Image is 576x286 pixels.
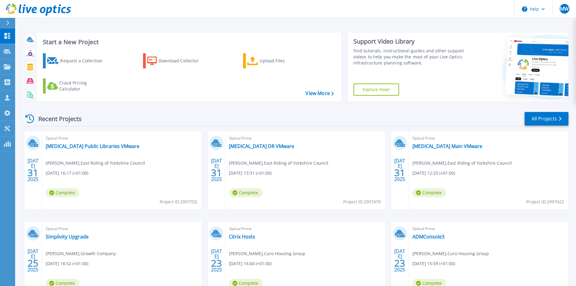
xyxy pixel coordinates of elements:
[394,170,405,175] span: 31
[412,143,482,149] a: [MEDICAL_DATA] Main VMware
[158,55,207,67] div: Download Collector
[229,188,263,197] span: Complete
[46,160,145,166] span: [PERSON_NAME] , East Riding of Yorkshire Council
[46,250,116,257] span: [PERSON_NAME] , Growth Company
[229,234,255,240] a: Citrix Hosts
[43,53,110,68] a: Request a Collection
[229,135,381,142] span: Optical Prime
[525,112,568,126] a: All Projects
[46,188,80,197] span: Complete
[259,55,308,67] div: Upload Files
[211,249,222,271] div: [DATE] 2025
[229,143,294,149] a: [MEDICAL_DATA] DR VMware
[211,261,222,266] span: 23
[46,135,198,142] span: Optical Prime
[412,260,455,267] span: [DATE] 15:59 (+01:00)
[143,53,210,68] a: Download Collector
[412,160,512,166] span: [PERSON_NAME] , East Riding of Yorkshire Council
[412,225,565,232] span: Optical Prime
[412,188,446,197] span: Complete
[23,111,90,126] div: Recent Projects
[59,80,108,92] div: Cloud Pricing Calculator
[46,260,88,267] span: [DATE] 16:52 (+01:00)
[243,53,311,68] a: Upload Files
[343,199,381,205] span: Project ID: 2997479
[46,234,89,240] a: Simplivity Upgrade
[353,38,466,45] div: Support Video Library
[46,170,88,176] span: [DATE] 16:17 (+01:00)
[229,170,272,176] span: [DATE] 13:31 (+01:00)
[28,170,38,175] span: 31
[160,199,197,205] span: Project ID: 2997702
[211,159,222,181] div: [DATE] 2025
[394,261,405,266] span: 23
[27,249,39,271] div: [DATE] 2025
[229,250,305,257] span: [PERSON_NAME] , Curo Housing Group
[412,135,565,142] span: Optical Prime
[46,143,139,149] a: [MEDICAL_DATA] Public Libraries VMware
[305,90,334,96] a: View More
[46,225,198,232] span: Optical Prime
[43,78,110,94] a: Cloud Pricing Calculator
[229,160,328,166] span: [PERSON_NAME] , East Riding of Yorkshire Council
[394,159,405,181] div: [DATE] 2025
[560,6,569,11] span: MW
[60,55,109,67] div: Request a Collection
[412,250,489,257] span: [PERSON_NAME] , Curo Housing Group
[229,260,272,267] span: [DATE] 16:04 (+01:00)
[394,249,405,271] div: [DATE] 2025
[28,261,38,266] span: 25
[353,84,399,96] a: Explore Now!
[211,170,222,175] span: 31
[526,199,564,205] span: Project ID: 2997422
[412,170,455,176] span: [DATE] 12:25 (+01:00)
[412,234,444,240] a: ADMConsole3
[229,225,381,232] span: Optical Prime
[27,159,39,181] div: [DATE] 2025
[43,39,334,45] h3: Start a New Project
[353,48,466,66] div: Find tutorials, instructional guides and other support videos to help you make the most of your L...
